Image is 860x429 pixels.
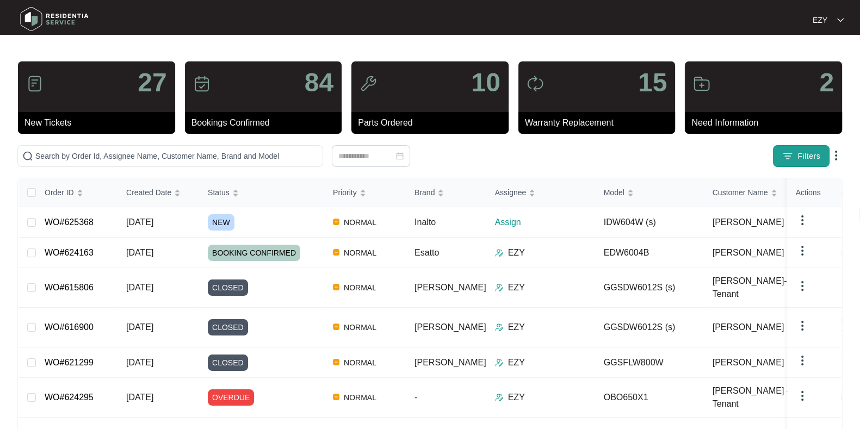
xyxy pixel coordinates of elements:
a: WO#616900 [45,322,94,332]
span: [DATE] [126,283,153,292]
span: [PERSON_NAME] [414,283,486,292]
span: - [414,393,417,402]
p: Warranty Replacement [525,116,676,129]
span: NORMAL [339,216,381,229]
img: Vercel Logo [333,359,339,365]
span: Priority [333,186,357,198]
td: OBO650X1 [595,378,704,418]
img: dropdown arrow [796,279,809,293]
span: [PERSON_NAME] [713,321,784,334]
img: dropdown arrow [796,354,809,367]
span: Assignee [495,186,527,198]
img: Assigner Icon [495,393,504,402]
span: Inalto [414,217,436,227]
a: WO#624163 [45,248,94,257]
th: Actions [787,178,842,207]
td: GGSDW6012S (s) [595,308,704,347]
img: Vercel Logo [333,284,339,290]
p: EZY [508,281,525,294]
th: Brand [406,178,486,207]
span: [DATE] [126,358,153,367]
img: icon [360,75,377,92]
img: dropdown arrow [837,17,844,23]
img: Assigner Icon [495,358,504,367]
img: residentia service logo [16,3,92,35]
span: NEW [208,214,234,231]
span: Model [604,186,624,198]
input: Search by Order Id, Assignee Name, Customer Name, Brand and Model [35,150,318,162]
p: Assign [495,216,595,229]
p: 15 [638,70,667,96]
span: CLOSED [208,319,248,335]
td: GGSDW6012S (s) [595,268,704,308]
img: search-icon [22,151,33,161]
a: WO#624295 [45,393,94,402]
p: EZY [508,246,525,259]
p: 84 [305,70,333,96]
button: filter iconFilters [773,145,830,167]
p: New Tickets [24,116,175,129]
span: [PERSON_NAME] [414,358,486,367]
th: Status [199,178,324,207]
p: 10 [471,70,500,96]
a: WO#621299 [45,358,94,367]
img: Assigner Icon [495,283,504,292]
span: NORMAL [339,281,381,294]
p: EZY [813,15,827,26]
th: Order ID [36,178,117,207]
th: Assignee [486,178,595,207]
span: [PERSON_NAME] [713,246,784,259]
span: [PERSON_NAME] - Tenant [713,384,799,411]
p: 2 [819,70,834,96]
span: Brand [414,186,435,198]
img: dropdown arrow [796,319,809,332]
p: 27 [138,70,166,96]
img: icon [193,75,211,92]
img: Assigner Icon [495,323,504,332]
img: Vercel Logo [333,219,339,225]
img: icon [693,75,710,92]
p: Need Information [691,116,842,129]
span: CLOSED [208,355,248,371]
span: [DATE] [126,248,153,257]
a: WO#615806 [45,283,94,292]
td: GGSFLW800W [595,347,704,378]
img: Assigner Icon [495,248,504,257]
a: WO#625368 [45,217,94,227]
span: [PERSON_NAME] [713,356,784,369]
p: Parts Ordered [358,116,509,129]
span: [PERSON_NAME]- Tenant [713,275,799,301]
span: Filters [797,151,820,162]
th: Priority [324,178,406,207]
p: Bookings Confirmed [191,116,342,129]
p: EZY [508,391,525,404]
span: [DATE] [126,322,153,332]
span: OVERDUE [208,389,254,406]
img: Vercel Logo [333,394,339,400]
td: EDW6004B [595,238,704,268]
span: BOOKING CONFIRMED [208,245,300,261]
span: NORMAL [339,246,381,259]
img: dropdown arrow [796,244,809,257]
img: dropdown arrow [830,149,843,162]
img: filter icon [782,151,793,161]
span: Status [208,186,230,198]
span: Order ID [45,186,74,198]
span: CLOSED [208,279,248,296]
span: [DATE] [126,217,153,227]
td: IDW604W (s) [595,207,704,238]
th: Model [595,178,704,207]
th: Created Date [117,178,199,207]
span: NORMAL [339,391,381,404]
p: EZY [508,321,525,334]
p: EZY [508,356,525,369]
span: [PERSON_NAME] [414,322,486,332]
img: Vercel Logo [333,324,339,330]
span: [PERSON_NAME] [713,216,784,229]
img: Vercel Logo [333,249,339,256]
img: dropdown arrow [796,389,809,402]
th: Customer Name [704,178,813,207]
img: dropdown arrow [796,214,809,227]
span: Esatto [414,248,439,257]
span: [DATE] [126,393,153,402]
